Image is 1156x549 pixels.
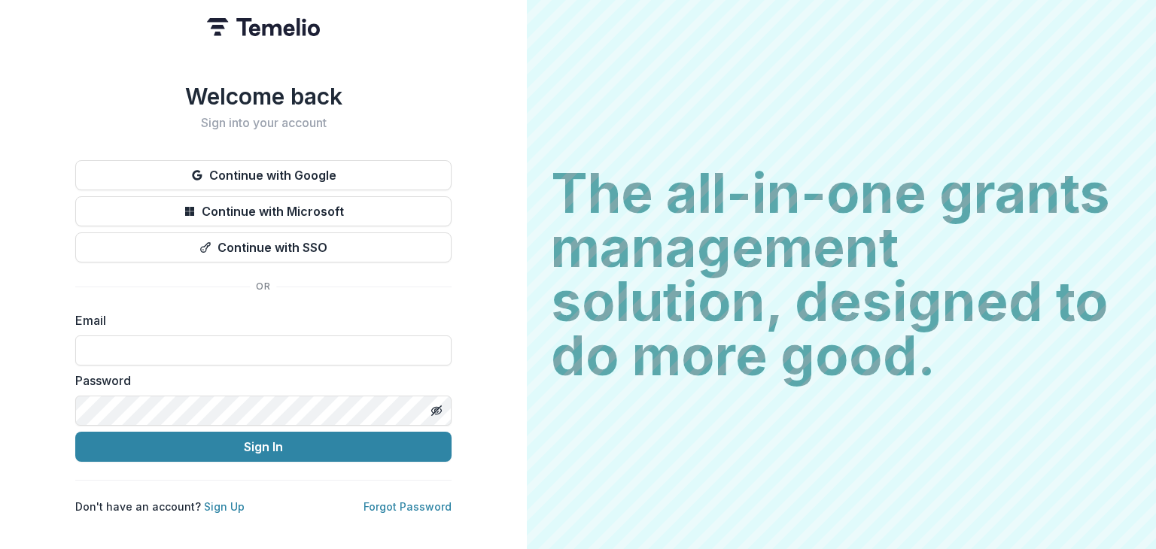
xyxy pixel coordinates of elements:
label: Password [75,372,443,390]
label: Email [75,311,443,329]
h1: Welcome back [75,83,452,110]
button: Continue with Google [75,160,452,190]
button: Continue with Microsoft [75,196,452,226]
a: Forgot Password [364,500,452,513]
p: Don't have an account? [75,499,245,514]
h2: Sign into your account [75,116,452,130]
button: Continue with SSO [75,232,452,262]
button: Toggle password visibility [424,399,449,423]
button: Sign In [75,432,452,462]
img: Temelio [207,18,320,36]
a: Sign Up [204,500,245,513]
